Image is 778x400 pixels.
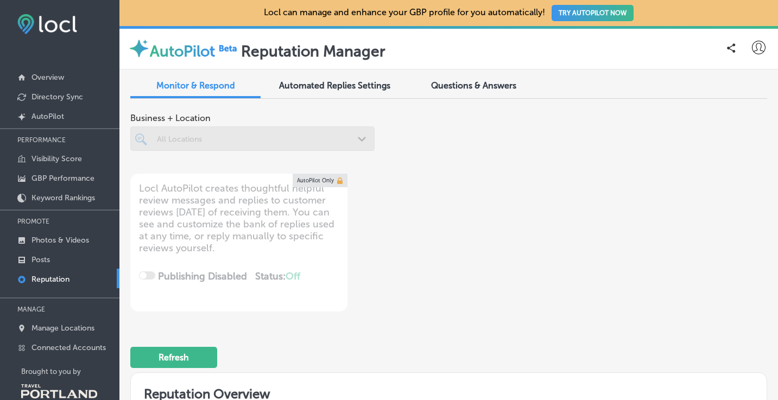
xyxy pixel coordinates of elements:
[552,5,634,21] button: TRY AUTOPILOT NOW
[31,174,94,183] p: GBP Performance
[150,42,215,60] label: AutoPilot
[241,42,385,60] label: Reputation Manager
[156,80,235,91] span: Monitor & Respond
[31,92,83,101] p: Directory Sync
[31,275,69,284] p: Reputation
[279,80,390,91] span: Automated Replies Settings
[31,255,50,264] p: Posts
[31,112,64,121] p: AutoPilot
[130,113,375,123] span: Business + Location
[21,367,119,376] p: Brought to you by
[31,236,89,245] p: Photos & Videos
[31,343,106,352] p: Connected Accounts
[31,154,82,163] p: Visibility Score
[431,80,516,91] span: Questions & Answers
[215,42,241,54] img: Beta
[31,73,64,82] p: Overview
[21,384,97,398] img: Travel Portland
[128,37,150,59] img: autopilot-icon
[17,14,77,34] img: fda3e92497d09a02dc62c9cd864e3231.png
[130,347,217,368] button: Refresh
[31,323,94,333] p: Manage Locations
[31,193,95,202] p: Keyword Rankings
